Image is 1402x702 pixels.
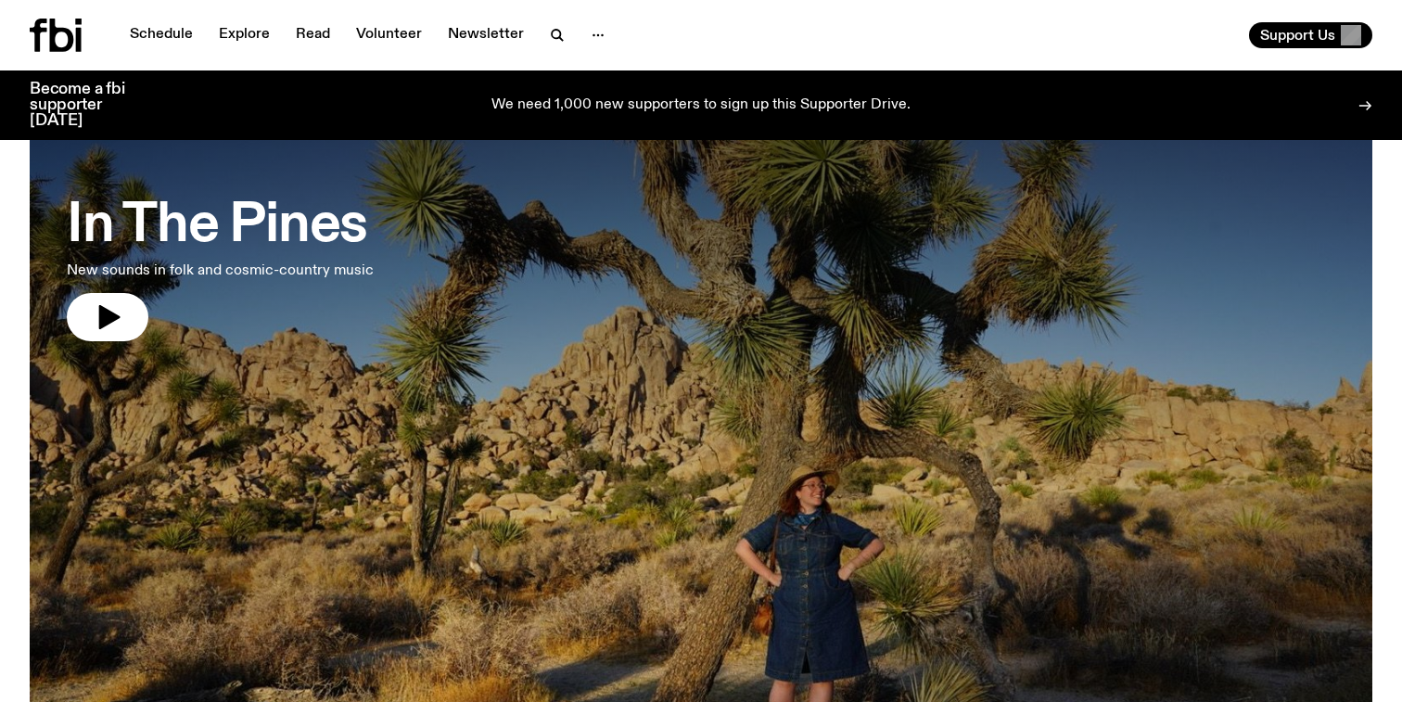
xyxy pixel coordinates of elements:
h3: In The Pines [67,200,374,252]
a: Schedule [119,22,204,48]
a: Explore [208,22,281,48]
p: New sounds in folk and cosmic-country music [67,260,374,282]
a: Read [285,22,341,48]
p: We need 1,000 new supporters to sign up this Supporter Drive. [491,97,911,114]
span: Support Us [1260,27,1335,44]
a: In The PinesNew sounds in folk and cosmic-country music [67,182,374,341]
a: Volunteer [345,22,433,48]
a: Newsletter [437,22,535,48]
button: Support Us [1249,22,1372,48]
h3: Become a fbi supporter [DATE] [30,82,148,129]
